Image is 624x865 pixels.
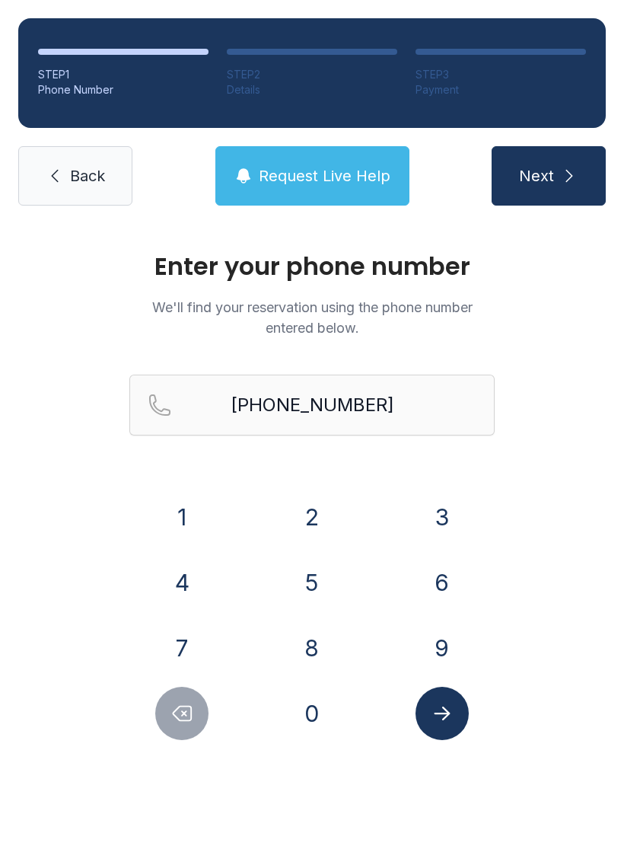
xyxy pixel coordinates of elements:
button: 3 [415,490,469,544]
button: 0 [285,687,339,740]
div: STEP 3 [415,67,586,82]
div: Phone Number [38,82,209,97]
button: 7 [155,621,209,675]
div: Details [227,82,397,97]
div: STEP 1 [38,67,209,82]
div: STEP 2 [227,67,397,82]
h1: Enter your phone number [129,254,495,279]
button: Submit lookup form [415,687,469,740]
span: Request Live Help [259,165,390,187]
div: Payment [415,82,586,97]
button: 4 [155,556,209,609]
p: We'll find your reservation using the phone number entered below. [129,297,495,338]
button: 5 [285,556,339,609]
button: 1 [155,490,209,544]
button: Delete number [155,687,209,740]
span: Next [519,165,554,187]
button: 2 [285,490,339,544]
button: 9 [415,621,469,675]
button: 8 [285,621,339,675]
span: Back [70,165,105,187]
input: Reservation phone number [129,375,495,436]
button: 6 [415,556,469,609]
